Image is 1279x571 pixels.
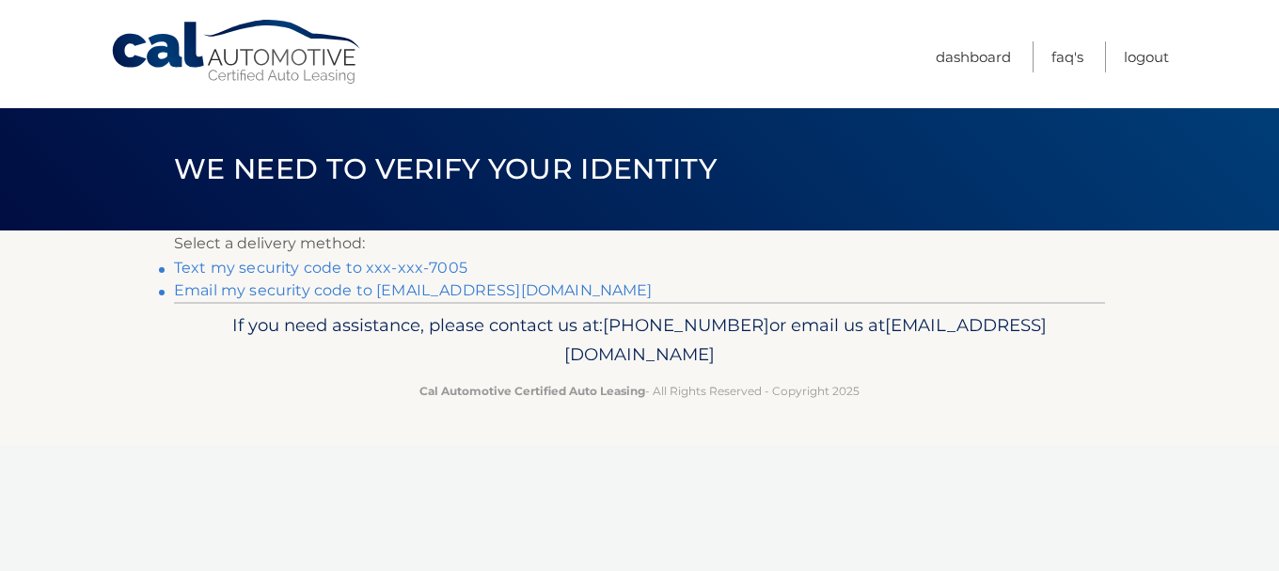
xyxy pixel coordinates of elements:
a: Dashboard [936,41,1011,72]
p: Select a delivery method: [174,230,1105,257]
a: Email my security code to [EMAIL_ADDRESS][DOMAIN_NAME] [174,281,653,299]
strong: Cal Automotive Certified Auto Leasing [419,384,645,398]
p: If you need assistance, please contact us at: or email us at [186,310,1093,371]
a: FAQ's [1051,41,1083,72]
span: [PHONE_NUMBER] [603,314,769,336]
span: We need to verify your identity [174,151,717,186]
a: Text my security code to xxx-xxx-7005 [174,259,467,277]
a: Cal Automotive [110,19,364,86]
a: Logout [1124,41,1169,72]
p: - All Rights Reserved - Copyright 2025 [186,381,1093,401]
